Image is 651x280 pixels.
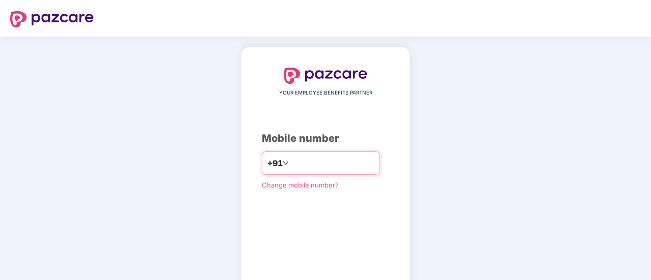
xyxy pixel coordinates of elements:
img: logo [10,11,94,27]
span: +91 [267,157,283,170]
img: logo [284,68,367,84]
a: Change mobile number? [262,181,339,189]
div: Mobile number [262,131,389,146]
span: down [283,160,289,166]
span: YOUR EMPLOYEE BENEFITS PARTNER [279,89,372,97]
